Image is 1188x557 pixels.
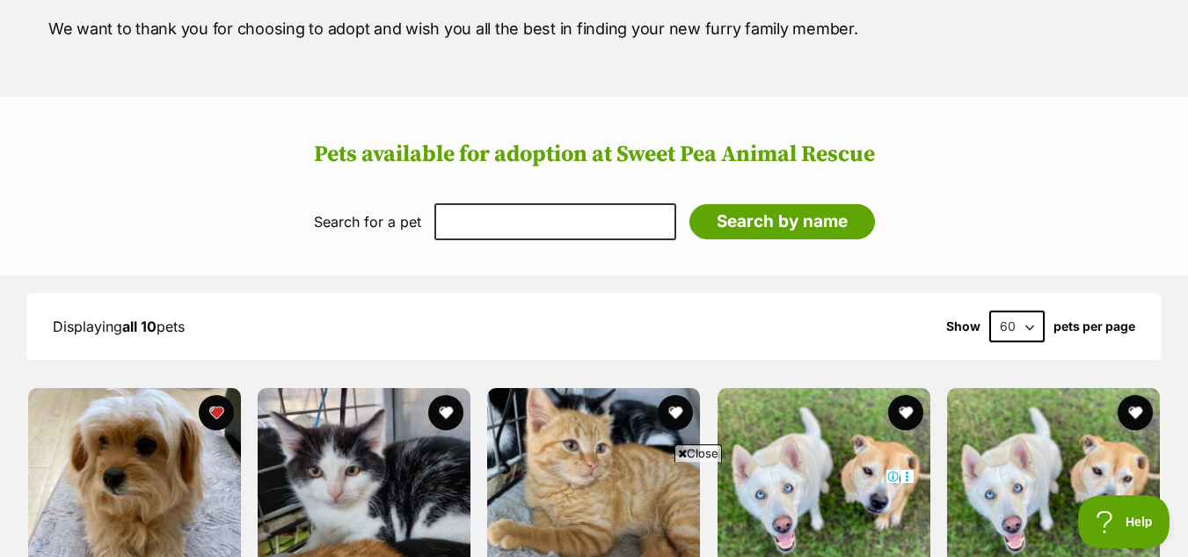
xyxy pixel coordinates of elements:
[1053,319,1135,333] label: pets per page
[428,395,463,430] button: favourite
[1078,495,1170,548] iframe: Help Scout Beacon - Open
[888,395,923,430] button: favourite
[199,395,234,430] button: favourite
[674,444,722,462] span: Close
[122,318,157,335] strong: all 10
[48,17,1140,40] p: We want to thank you for choosing to adopt and wish you all the best in finding your new furry fa...
[946,319,980,333] span: Show
[1118,395,1153,430] button: favourite
[689,204,875,239] input: Search by name
[314,214,421,230] label: Search for a pet
[53,318,185,335] span: Displaying pets
[274,469,915,548] iframe: Advertisement
[659,395,694,430] button: favourite
[18,142,1170,168] h2: Pets available for adoption at Sweet Pea Animal Rescue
